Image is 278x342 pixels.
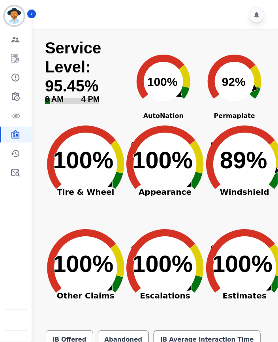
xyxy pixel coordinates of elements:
[212,251,272,277] text: 100%
[116,188,214,196] span: Appearance
[53,251,113,277] text: 100%
[132,147,193,173] text: 100%
[222,75,246,88] text: 92%
[147,75,178,88] text: 100%
[44,39,126,112] svg: Service​Level:​0%
[53,147,113,173] text: 100%
[220,147,267,173] text: 89%
[45,39,101,95] text: Service Level: 95.45%
[5,6,24,25] img: Bordered avatar
[81,95,100,103] text: 4 PM
[36,292,135,300] span: Other Claims
[116,292,214,300] span: Escalations
[132,251,193,277] text: 100%
[45,95,64,103] text: 8 AM
[36,188,135,196] span: Tire & Wheel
